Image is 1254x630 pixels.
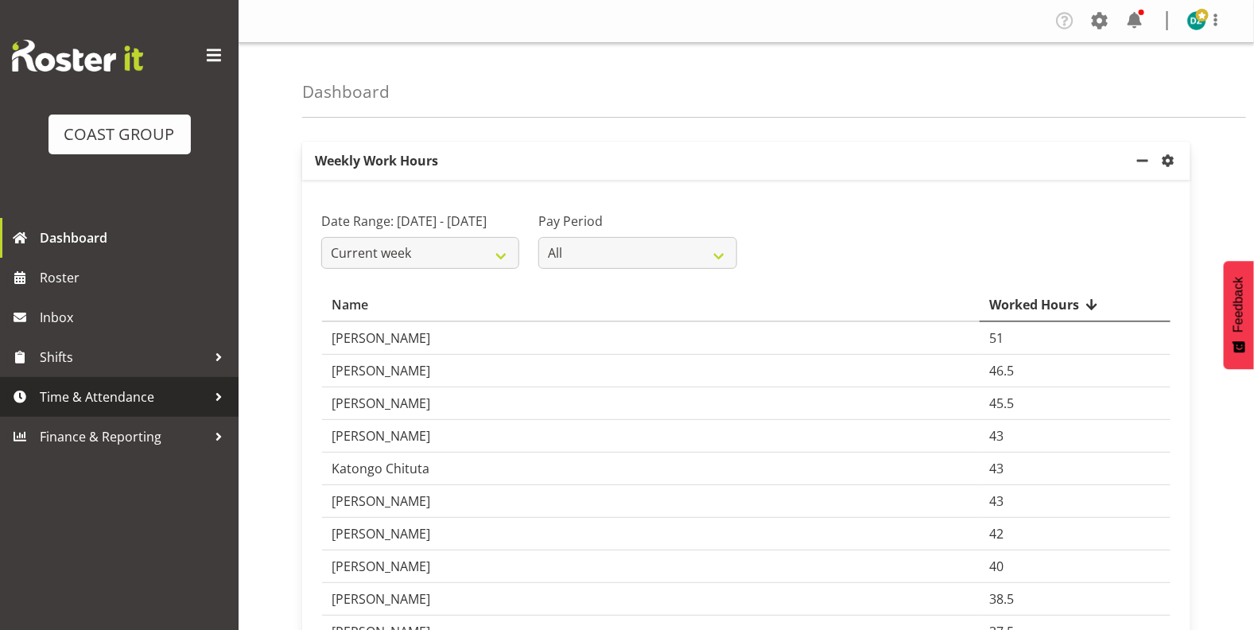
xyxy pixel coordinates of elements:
[322,518,980,550] td: [PERSON_NAME]
[322,355,980,387] td: [PERSON_NAME]
[989,590,1014,608] span: 38.5
[989,525,1004,542] span: 42
[322,550,980,583] td: [PERSON_NAME]
[989,295,1079,314] span: Worked Hours
[302,83,390,101] h4: Dashboard
[989,395,1014,412] span: 45.5
[322,420,980,453] td: [PERSON_NAME]
[989,362,1014,379] span: 46.5
[40,385,207,409] span: Time & Attendance
[989,558,1004,575] span: 40
[538,212,736,231] label: Pay Period
[989,492,1004,510] span: 43
[40,425,207,449] span: Finance & Reporting
[332,295,368,314] span: Name
[302,142,1133,180] p: Weekly Work Hours
[64,122,175,146] div: COAST GROUP
[322,583,980,616] td: [PERSON_NAME]
[1187,11,1206,30] img: daniel-zhou7496.jpg
[40,305,231,329] span: Inbox
[40,345,207,369] span: Shifts
[989,329,1004,347] span: 51
[322,387,980,420] td: [PERSON_NAME]
[1224,261,1254,369] button: Feedback - Show survey
[989,460,1004,477] span: 43
[1133,142,1159,180] a: minimize
[1159,151,1184,170] a: settings
[322,485,980,518] td: [PERSON_NAME]
[40,266,231,290] span: Roster
[322,322,980,355] td: [PERSON_NAME]
[322,453,980,485] td: Katongo Chituta
[12,40,143,72] img: Rosterit website logo
[321,212,519,231] label: Date Range: [DATE] - [DATE]
[40,226,231,250] span: Dashboard
[989,427,1004,445] span: 43
[1232,277,1246,332] span: Feedback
